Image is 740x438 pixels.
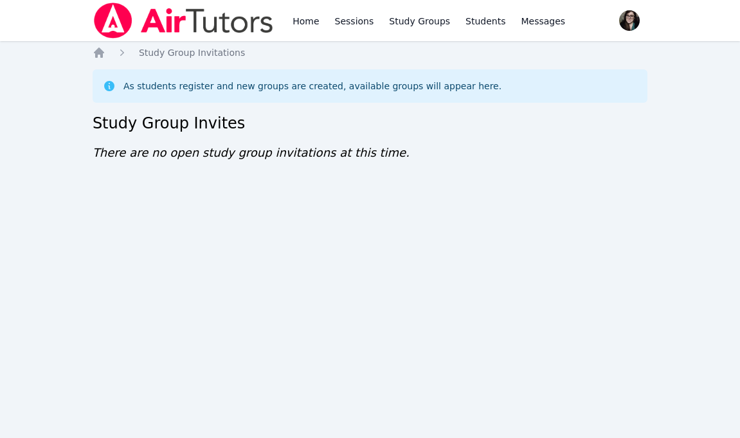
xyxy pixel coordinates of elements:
span: Messages [521,15,566,28]
span: There are no open study group invitations at this time. [93,146,410,159]
h2: Study Group Invites [93,113,647,134]
img: Air Tutors [93,3,275,39]
div: As students register and new groups are created, available groups will appear here. [123,80,501,92]
span: Study Group Invitations [139,48,245,58]
nav: Breadcrumb [93,46,647,59]
a: Study Group Invitations [139,46,245,59]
